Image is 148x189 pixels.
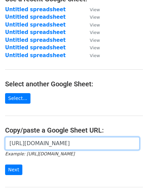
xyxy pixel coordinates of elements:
[90,53,100,58] small: View
[83,22,100,28] a: View
[90,45,100,50] small: View
[5,6,66,13] a: Untitled spreadsheet
[5,80,143,88] h4: Select another Google Sheet:
[5,137,140,150] input: Paste your Google Sheet URL here
[90,38,100,43] small: View
[90,7,100,12] small: View
[5,22,66,28] a: Untitled spreadsheet
[90,22,100,28] small: View
[83,45,100,51] a: View
[83,6,100,13] a: View
[5,151,75,156] small: Example: [URL][DOMAIN_NAME]
[114,156,148,189] iframe: Chat Widget
[5,14,66,20] a: Untitled spreadsheet
[5,165,22,175] input: Next
[83,52,100,58] a: View
[90,30,100,35] small: View
[5,52,66,58] a: Untitled spreadsheet
[90,15,100,20] small: View
[83,37,100,43] a: View
[83,29,100,35] a: View
[83,14,100,20] a: View
[5,45,66,51] a: Untitled spreadsheet
[5,126,143,134] h4: Copy/paste a Google Sheet URL:
[5,93,30,104] a: Select...
[5,29,66,35] a: Untitled spreadsheet
[5,37,66,43] a: Untitled spreadsheet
